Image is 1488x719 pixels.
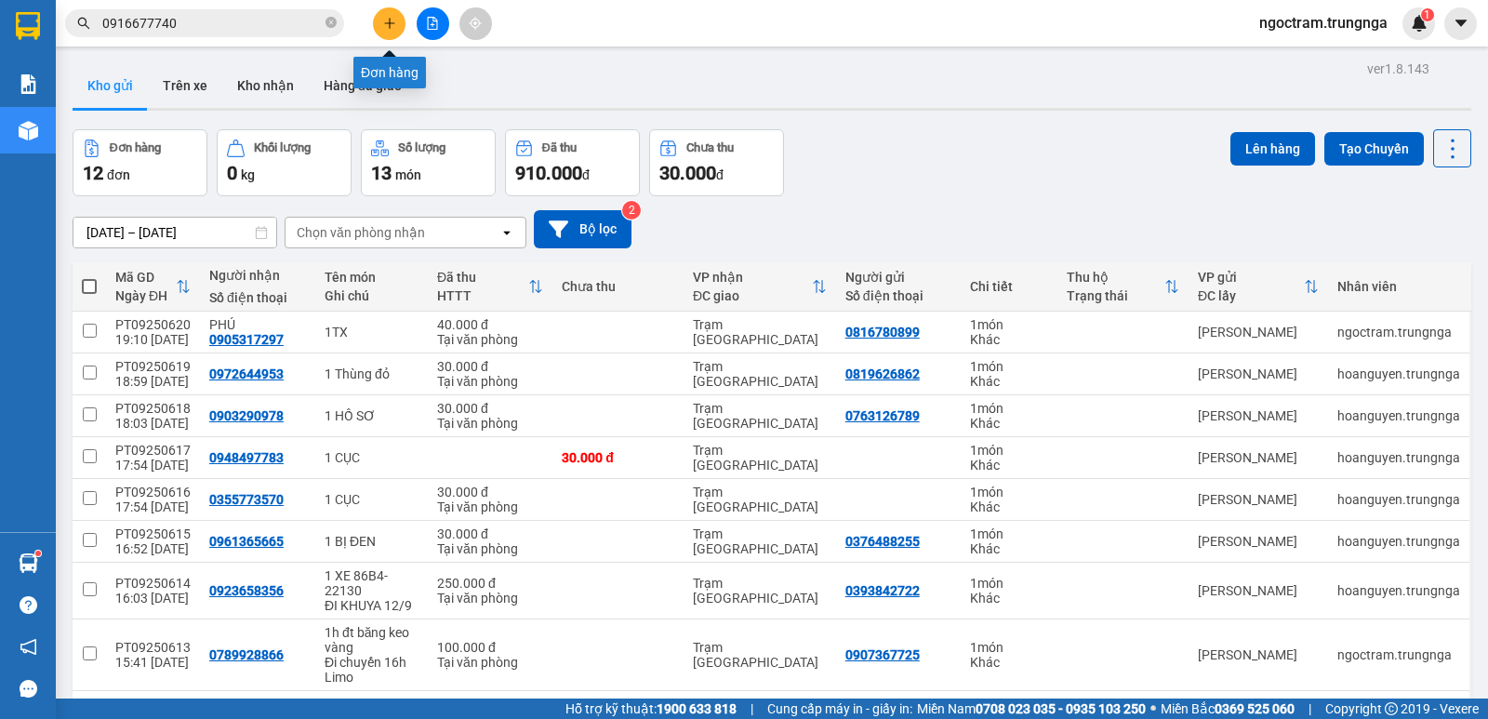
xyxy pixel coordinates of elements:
th: Toggle SortBy [1189,262,1328,312]
div: 0923658356 [209,583,284,598]
div: PT09250612 [115,697,191,712]
div: ver 1.8.143 [1367,59,1429,79]
span: file-add [426,17,439,30]
img: warehouse-icon [19,121,38,140]
div: hoanguyen.trungnga [1337,450,1460,465]
div: Khác [970,416,1048,431]
button: Lên hàng [1230,132,1315,166]
img: logo-vxr [16,12,40,40]
li: VP Trạm [GEOGRAPHIC_DATA] [128,79,247,140]
span: 910.000 [515,162,582,184]
div: 1 HỒ SƠ [325,408,418,423]
div: Trạm [GEOGRAPHIC_DATA] [693,401,827,431]
div: PT09250613 [115,640,191,655]
div: 19:10 [DATE] [115,332,191,347]
div: Trạm [GEOGRAPHIC_DATA] [693,443,827,473]
div: ĐC lấy [1198,288,1304,303]
div: 0907367725 [845,647,920,662]
div: VP gửi [1198,270,1304,285]
strong: 0369 525 060 [1215,701,1295,716]
button: Tạo Chuyến [1324,132,1424,166]
div: 1 món [970,401,1048,416]
div: [PERSON_NAME] [1198,647,1319,662]
div: 0948497783 [209,450,284,465]
div: Tại văn phòng [437,416,543,431]
div: Đơn hàng [110,141,161,154]
span: notification [20,638,37,656]
div: 0393842722 [845,583,920,598]
div: Chi tiết [970,279,1048,294]
div: Đã thu [542,141,577,154]
span: Miền Bắc [1161,699,1295,719]
div: Trạm [GEOGRAPHIC_DATA] [693,359,827,389]
span: search [77,17,90,30]
div: Thu hộ [1067,270,1164,285]
div: ngoctram.trungnga [1337,647,1460,662]
div: 1 món [970,526,1048,541]
span: caret-down [1453,15,1469,32]
div: Tại văn phòng [437,374,543,389]
strong: 1900 633 818 [657,701,737,716]
div: Tại văn phòng [437,499,543,514]
span: 13 [371,162,392,184]
div: Đã thu [437,270,528,285]
sup: 2 [622,201,641,220]
div: 30.000 đ [437,359,543,374]
div: Trạm [GEOGRAPHIC_DATA] [693,576,827,606]
div: PHÚ [209,317,306,332]
div: 1 món [970,576,1048,591]
div: PT09250618 [115,401,191,416]
div: ngoctram.trungnga [1337,325,1460,340]
div: hoanguyen.trungnga [1337,583,1460,598]
div: Chọn văn phòng nhận [297,223,425,242]
div: 0972644953 [209,366,284,381]
span: 0 [227,162,237,184]
div: Ghi chú [325,288,418,303]
div: [PERSON_NAME] [1198,325,1319,340]
div: 18:59 [DATE] [115,374,191,389]
div: [PERSON_NAME] [1198,583,1319,598]
button: Đã thu910.000đ [505,129,640,196]
div: 0903290978 [209,408,284,423]
th: Toggle SortBy [428,262,552,312]
input: Select a date range. [73,218,276,247]
div: VP nhận [693,270,812,285]
span: close-circle [325,17,337,28]
div: Trạm [GEOGRAPHIC_DATA] [693,317,827,347]
span: copyright [1385,702,1398,715]
li: Trung Nga [9,9,270,45]
div: Tại văn phòng [437,655,543,670]
sup: 1 [1421,8,1434,21]
div: 17:54 [DATE] [115,499,191,514]
div: Khác [970,458,1048,473]
div: 0355773570 [209,492,284,507]
div: 1TX [325,325,418,340]
div: 16:52 [DATE] [115,541,191,556]
div: 0905317297 [209,332,284,347]
div: 30.000 đ [437,401,543,416]
button: Bộ lọc [534,210,631,248]
div: Người gửi [845,270,951,285]
input: Tìm tên, số ĐT hoặc mã đơn [102,13,322,33]
div: hoanguyen.trungnga [1337,408,1460,423]
div: Trạm [GEOGRAPHIC_DATA] [693,640,827,670]
span: Cung cấp máy in - giấy in: [767,699,912,719]
div: 30.000 đ [437,526,543,541]
div: Số lượng [398,141,445,154]
div: 1 món [970,359,1048,374]
div: Trạng thái [1067,288,1164,303]
button: Kho gửi [73,63,148,108]
span: 30.000 [659,162,716,184]
button: Trên xe [148,63,222,108]
span: đ [716,167,724,182]
span: đ [582,167,590,182]
span: 12 [83,162,103,184]
img: logo.jpg [9,9,74,74]
div: 1 món [970,697,1048,712]
div: 30.000 đ [562,450,674,465]
div: 0961365665 [209,534,284,549]
button: aim [459,7,492,40]
div: 0816780899 [845,325,920,340]
button: file-add [417,7,449,40]
div: 0376488255 [845,534,920,549]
